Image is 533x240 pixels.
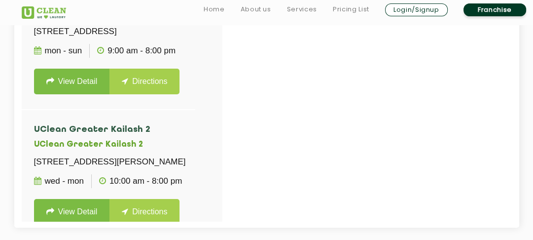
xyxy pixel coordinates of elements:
[34,140,190,150] h5: UClean Greater Kailash 2
[333,3,369,15] a: Pricing List
[204,3,225,15] a: Home
[34,174,84,188] p: Wed - Mon
[240,3,271,15] a: About us
[109,199,179,225] a: Directions
[34,155,190,169] p: [STREET_ADDRESS][PERSON_NAME]
[34,44,82,58] p: Mon - Sun
[34,125,190,135] h4: UClean Greater Kailash 2
[109,69,179,94] a: Directions
[34,25,183,39] p: [STREET_ADDRESS]
[22,6,66,19] img: UClean Laundry and Dry Cleaning
[99,174,182,188] p: 10:00 AM - 8:00 PM
[97,44,176,58] p: 9:00 AM - 8:00 PM
[287,3,317,15] a: Services
[34,69,110,94] a: View Detail
[463,3,526,16] a: Franchise
[385,3,448,16] a: Login/Signup
[34,199,110,225] a: View Detail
